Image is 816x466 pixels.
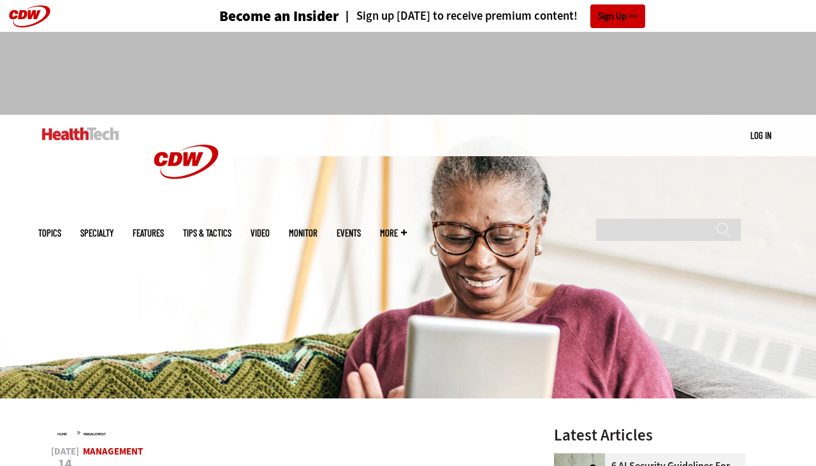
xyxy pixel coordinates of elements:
[80,228,113,238] span: Specialty
[83,445,143,458] a: Management
[339,10,578,22] a: Sign up [DATE] to receive premium content!
[57,432,67,437] a: Home
[183,228,231,238] a: Tips & Tactics
[337,228,361,238] a: Events
[554,453,611,463] a: Doctors meeting in the office
[133,228,164,238] a: Features
[251,228,270,238] a: Video
[380,228,407,238] span: More
[38,228,61,238] span: Topics
[554,427,745,443] h3: Latest Articles
[219,9,339,24] h3: Become an Insider
[138,199,234,212] a: CDW
[590,4,645,28] a: Sign Up
[289,228,317,238] a: MonITor
[176,45,640,102] iframe: advertisement
[750,129,771,141] a: Log in
[84,432,106,437] a: Management
[51,447,79,456] span: [DATE]
[42,127,119,140] img: Home
[57,427,520,437] div: »
[138,115,234,209] img: Home
[171,9,339,24] a: Become an Insider
[750,129,771,142] div: User menu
